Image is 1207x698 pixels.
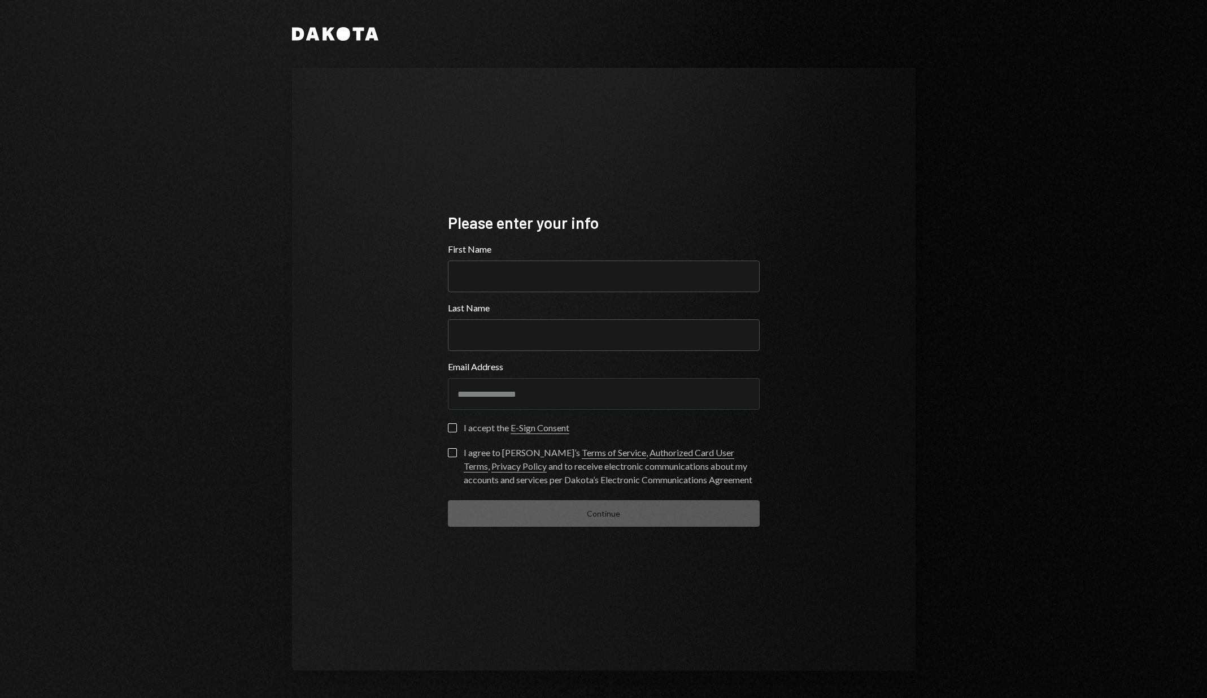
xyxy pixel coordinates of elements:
[582,447,646,459] a: Terms of Service
[464,447,734,472] a: Authorized Card User Terms
[448,448,457,457] button: I agree to [PERSON_NAME]’s Terms of Service, Authorized Card User Terms, Privacy Policy and to re...
[464,446,760,487] div: I agree to [PERSON_NAME]’s , , and to receive electronic communications about my accounts and ser...
[491,461,547,472] a: Privacy Policy
[448,242,760,256] label: First Name
[448,301,760,315] label: Last Name
[448,360,760,374] label: Email Address
[448,212,760,234] div: Please enter your info
[511,422,569,434] a: E-Sign Consent
[448,423,457,432] button: I accept the E-Sign Consent
[464,421,569,435] div: I accept the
